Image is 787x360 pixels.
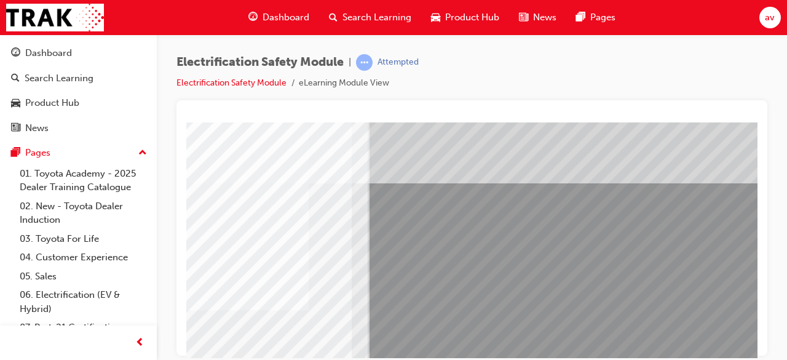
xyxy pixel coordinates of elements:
span: up-icon [138,145,147,161]
div: Product Hub [25,96,79,110]
a: Product Hub [5,92,152,114]
a: Electrification Safety Module [176,78,287,88]
span: Search Learning [342,10,411,25]
a: 02. New - Toyota Dealer Induction [15,197,152,230]
a: 07. Parts21 Certification [15,318,152,337]
span: search-icon [11,73,20,84]
span: search-icon [329,10,338,25]
a: 01. Toyota Academy - 2025 Dealer Training Catalogue [15,164,152,197]
span: car-icon [11,98,20,109]
span: Dashboard [263,10,309,25]
div: Attempted [378,57,419,68]
span: pages-icon [576,10,585,25]
span: prev-icon [135,335,144,351]
span: Product Hub [445,10,499,25]
div: Pages [25,146,50,160]
a: pages-iconPages [566,5,625,30]
span: | [349,55,351,70]
a: guage-iconDashboard [239,5,319,30]
a: car-iconProduct Hub [421,5,509,30]
button: Pages [5,142,152,164]
a: News [5,117,152,140]
div: Search Learning [25,71,93,86]
a: 03. Toyota For Life [15,230,152,249]
button: DashboardSearch LearningProduct HubNews [5,39,152,142]
span: guage-icon [248,10,258,25]
a: 06. Electrification (EV & Hybrid) [15,286,152,318]
img: Trak [6,4,104,31]
span: News [533,10,556,25]
span: av [765,10,775,25]
span: pages-icon [11,148,20,159]
a: 04. Customer Experience [15,248,152,267]
span: learningRecordVerb_ATTEMPT-icon [356,54,373,71]
span: guage-icon [11,48,20,59]
button: av [759,7,781,28]
div: Dashboard [25,46,72,60]
a: Dashboard [5,42,152,65]
span: news-icon [11,123,20,134]
div: News [25,121,49,135]
li: eLearning Module View [299,76,389,90]
span: Pages [590,10,615,25]
a: news-iconNews [509,5,566,30]
a: 05. Sales [15,267,152,286]
span: news-icon [519,10,528,25]
a: Search Learning [5,67,152,90]
span: car-icon [431,10,440,25]
a: search-iconSearch Learning [319,5,421,30]
span: Electrification Safety Module [176,55,344,70]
